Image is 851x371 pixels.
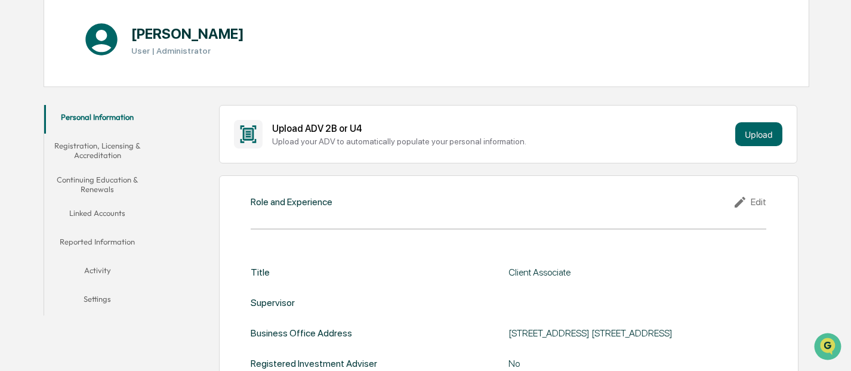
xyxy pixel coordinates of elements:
[508,267,766,278] div: Client Associate
[508,327,766,339] div: [STREET_ADDRESS] [STREET_ADDRESS]
[12,25,217,44] p: How can we help?
[24,150,77,162] span: Preclearance
[251,297,295,308] div: Supervisor
[87,152,96,161] div: 🗄️
[41,91,196,103] div: Start new chat
[44,201,151,230] button: Linked Accounts
[272,123,730,134] div: Upload ADV 2B or U4
[44,105,151,134] button: Personal Information
[119,202,144,211] span: Pylon
[12,174,21,184] div: 🔎
[98,150,148,162] span: Attestations
[41,103,151,113] div: We're available if you need us!
[251,358,377,369] div: Registered Investment Adviser
[131,25,244,42] h1: [PERSON_NAME]
[7,146,82,167] a: 🖐️Preclearance
[251,196,332,208] div: Role and Experience
[131,46,244,55] h3: User | Administrator
[44,134,151,168] button: Registration, Licensing & Accreditation
[44,168,151,202] button: Continuing Education & Renewals
[203,95,217,109] button: Start new chat
[251,267,270,278] div: Title
[82,146,153,167] a: 🗄️Attestations
[84,202,144,211] a: Powered byPylon
[44,230,151,258] button: Reported Information
[12,152,21,161] div: 🖐️
[12,91,33,113] img: 1746055101610-c473b297-6a78-478c-a979-82029cc54cd1
[44,287,151,316] button: Settings
[813,332,845,364] iframe: Open customer support
[272,137,730,146] div: Upload your ADV to automatically populate your personal information.
[44,258,151,287] button: Activity
[7,168,80,190] a: 🔎Data Lookup
[251,327,352,339] div: Business Office Address
[44,105,151,316] div: secondary tabs example
[24,173,75,185] span: Data Lookup
[733,195,766,209] div: Edit
[735,122,782,146] button: Upload
[508,358,766,369] div: No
